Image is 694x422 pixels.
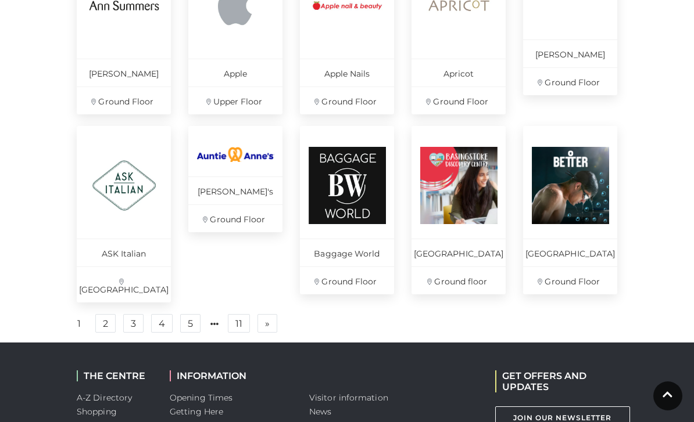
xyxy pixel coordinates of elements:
a: [PERSON_NAME]'s Ground Floor [188,126,282,232]
p: Apple [188,59,282,86]
a: 2 [95,314,116,333]
a: Getting Here [170,406,223,417]
p: Upper Floor [188,86,282,114]
p: Ground floor [412,266,506,294]
a: 4 [151,314,173,333]
p: Apple Nails [300,59,394,86]
p: [GEOGRAPHIC_DATA] [523,239,617,266]
p: [PERSON_NAME] [77,59,171,86]
p: Ground Floor [412,86,506,114]
h2: THE CENTRE [77,370,152,381]
p: Baggage World [300,239,394,266]
p: [GEOGRAPHIC_DATA] [412,239,506,266]
p: [GEOGRAPHIC_DATA] [77,266,171,302]
h2: INFORMATION [170,370,292,381]
p: Ground Floor [523,266,617,294]
a: Opening Times [170,392,232,403]
p: ASK Italian [77,239,171,266]
a: Visitor information [309,392,388,403]
p: Apricot [412,59,506,86]
a: A-Z Directory [77,392,132,403]
p: Ground Floor [77,86,171,114]
a: 5 [180,314,201,333]
a: 3 [123,314,144,333]
a: [GEOGRAPHIC_DATA] Ground Floor [523,126,617,294]
p: [PERSON_NAME]'s [188,176,282,204]
a: News [309,406,331,417]
a: Shopping [77,406,117,417]
a: 1 [70,315,88,333]
a: 11 [228,314,250,333]
h2: GET OFFERS AND UPDATES [495,370,617,392]
p: Ground Floor [188,204,282,232]
p: Ground Floor [300,266,394,294]
a: [GEOGRAPHIC_DATA] Ground floor [412,126,506,294]
a: Baggage World Ground Floor [300,126,394,294]
p: Ground Floor [523,67,617,95]
p: [PERSON_NAME] [523,39,617,67]
p: Ground Floor [300,86,394,114]
a: Next [257,314,277,333]
a: ASK Italian [GEOGRAPHIC_DATA] [77,126,171,302]
span: » [265,319,270,327]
